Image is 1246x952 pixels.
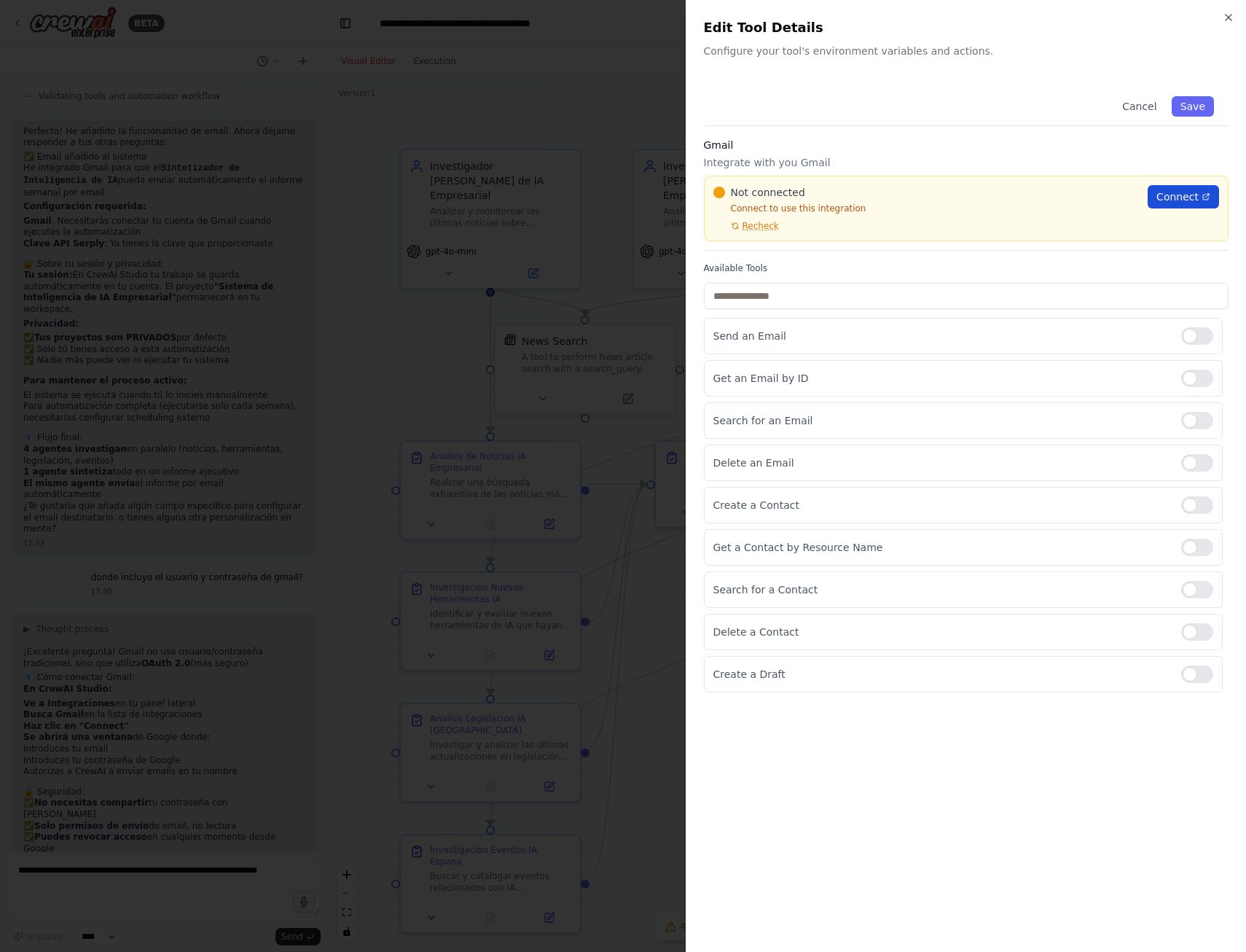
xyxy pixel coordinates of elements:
span: Connect [1156,190,1199,204]
p: Delete an Email [713,456,1170,470]
p: Configure your tool's environment variables and actions. [704,44,1229,58]
h3: Gmail [704,138,1229,152]
p: Get an Email by ID [713,371,1170,386]
a: Connect [1148,185,1219,208]
label: Available Tools [704,262,1229,274]
span: Not connected [731,185,805,200]
button: Cancel [1113,96,1165,117]
button: Recheck [713,220,779,232]
p: Get a Contact by Resource Name [713,540,1170,555]
p: Search for an Email [713,413,1170,428]
p: Send an Email [713,329,1170,343]
p: Create a Contact [713,498,1170,512]
button: Save [1172,96,1214,117]
p: Integrate with you Gmail [704,155,1229,170]
span: Recheck [742,220,779,232]
p: Search for a Contact [713,582,1170,597]
p: Create a Draft [713,667,1170,682]
h2: Edit Tool Details [704,17,1229,38]
p: Delete a Contact [713,625,1170,639]
p: Connect to use this integration [713,203,1140,214]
